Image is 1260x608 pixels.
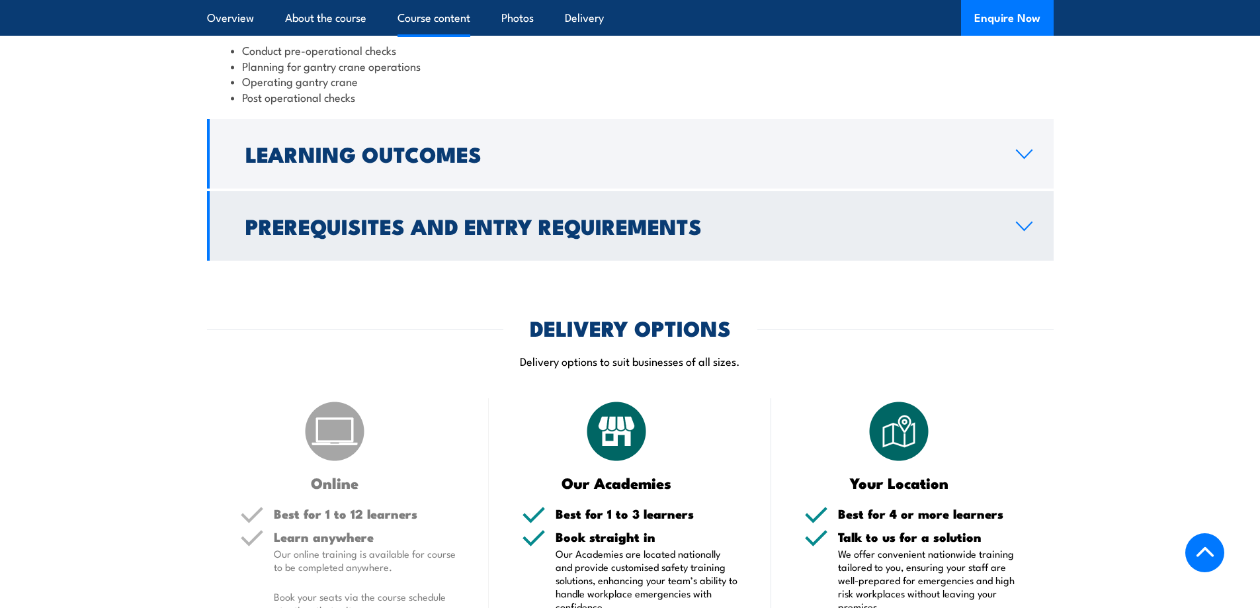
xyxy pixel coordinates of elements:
[231,89,1030,105] li: Post operational checks
[231,58,1030,73] li: Planning for gantry crane operations
[838,507,1021,520] h5: Best for 4 or more learners
[838,531,1021,543] h5: Talk to us for a solution
[207,353,1054,369] p: Delivery options to suit businesses of all sizes.
[245,144,995,163] h2: Learning Outcomes
[231,73,1030,89] li: Operating gantry crane
[207,119,1054,189] a: Learning Outcomes
[240,475,430,490] h3: Online
[245,216,995,235] h2: Prerequisites and Entry Requirements
[556,507,738,520] h5: Best for 1 to 3 learners
[804,475,994,490] h3: Your Location
[530,318,731,337] h2: DELIVERY OPTIONS
[274,547,456,574] p: Our online training is available for course to be completed anywhere.
[207,191,1054,261] a: Prerequisites and Entry Requirements
[522,475,712,490] h3: Our Academies
[556,531,738,543] h5: Book straight in
[274,507,456,520] h5: Best for 1 to 12 learners
[274,531,456,543] h5: Learn anywhere
[231,42,1030,58] li: Conduct pre-operational checks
